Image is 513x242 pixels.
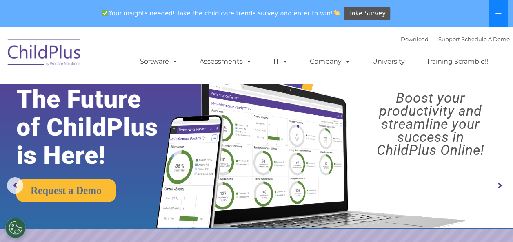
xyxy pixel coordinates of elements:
a: Assessments [191,53,260,70]
font: | [401,36,510,42]
a: University [364,53,413,70]
rs-layer: The Future of ChildPlus is Here! [16,85,180,169]
img: ChildPlus by Procare Solutions [4,33,85,74]
a: IT [265,53,296,70]
a: Training Scramble!! [418,53,496,70]
img: ✅ [102,10,108,16]
button: Cookies Settings [5,218,26,238]
span: Phone number [113,87,148,93]
img: 👏 [333,10,340,16]
a: Take Survey [344,7,390,21]
a: Software [132,53,186,70]
span: Last name [113,54,138,60]
a: Company [302,53,359,70]
rs-layer: Boost your productivity and streamline your success in ChildPlus Online! [354,91,506,156]
a: Request a Demo [16,179,116,202]
a: Download [401,36,429,42]
span: Your insights needed! Take the child care trends survey and enter to win! [99,5,343,21]
a: Schedule A Demo [462,36,510,42]
a: Support [438,36,460,42]
span: Take Survey [349,7,386,21]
